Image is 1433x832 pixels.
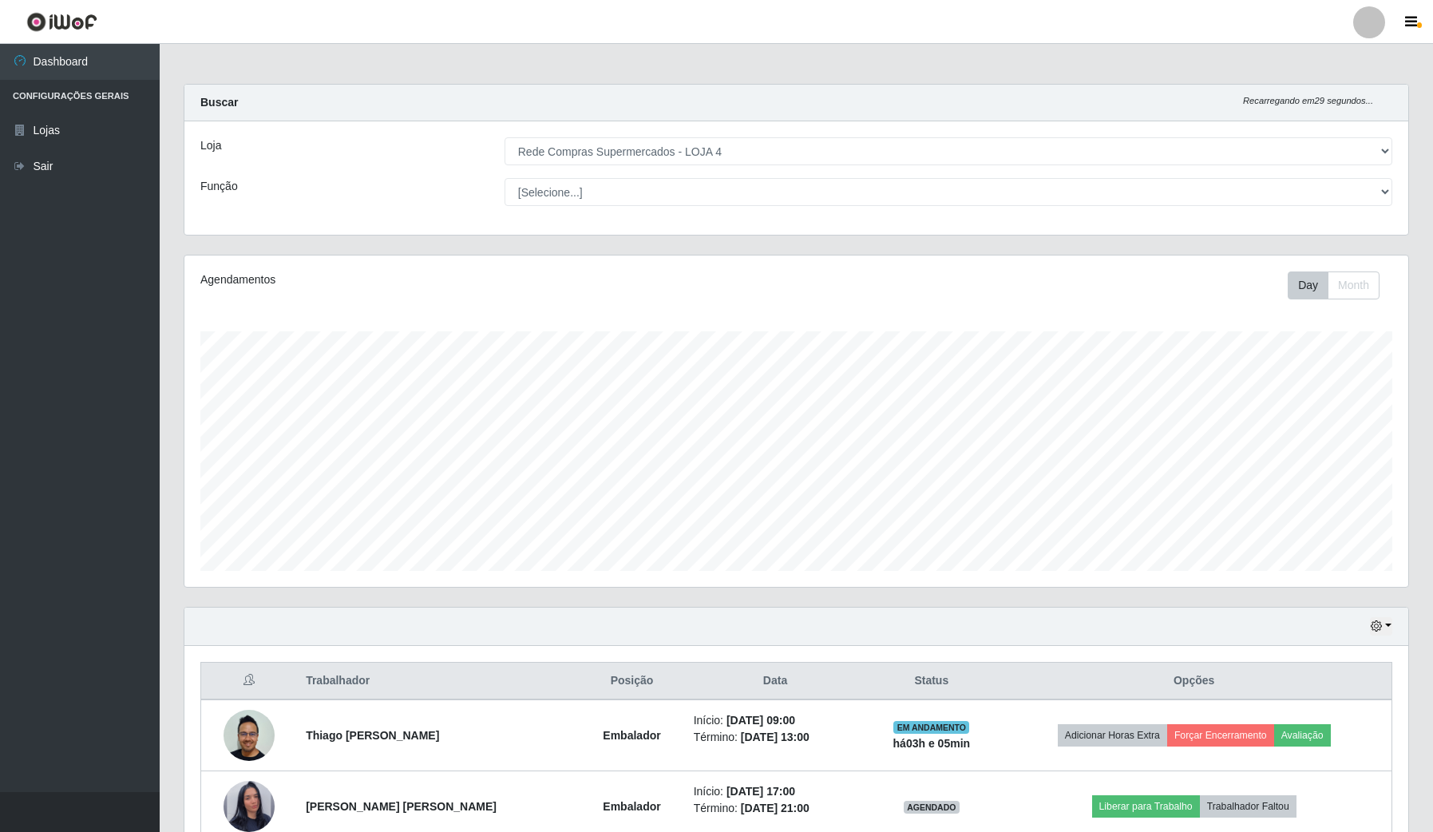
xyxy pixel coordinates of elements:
i: Recarregando em 29 segundos... [1243,96,1373,105]
button: Liberar para Trabalho [1092,795,1200,818]
th: Posição [580,663,683,700]
button: Adicionar Horas Extra [1058,724,1167,747]
li: Início: [694,783,857,800]
time: [DATE] 09:00 [726,714,795,727]
li: Término: [694,800,857,817]
time: [DATE] 13:00 [741,731,810,743]
button: Trabalhador Faltou [1200,795,1296,818]
button: Forçar Encerramento [1167,724,1274,747]
button: Avaliação [1274,724,1331,747]
strong: [PERSON_NAME] [PERSON_NAME] [306,800,497,813]
div: First group [1288,271,1380,299]
time: [DATE] 21:00 [741,802,810,814]
li: Término: [694,729,857,746]
strong: Embalador [603,800,660,813]
th: Opções [996,663,1391,700]
th: Status [866,663,996,700]
button: Day [1288,271,1328,299]
li: Início: [694,712,857,729]
div: Agendamentos [200,271,683,288]
span: EM ANDAMENTO [893,721,969,734]
th: Data [684,663,867,700]
th: Trabalhador [296,663,580,700]
button: Month [1328,271,1380,299]
div: Toolbar with button groups [1288,271,1392,299]
span: AGENDADO [904,801,960,814]
strong: Thiago [PERSON_NAME] [306,729,439,742]
time: [DATE] 17:00 [726,785,795,798]
img: CoreUI Logo [26,12,97,32]
label: Loja [200,137,221,154]
label: Função [200,178,238,195]
strong: há 03 h e 05 min [893,737,971,750]
strong: Buscar [200,96,238,109]
strong: Embalador [603,729,660,742]
img: 1756896363934.jpeg [224,710,275,761]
